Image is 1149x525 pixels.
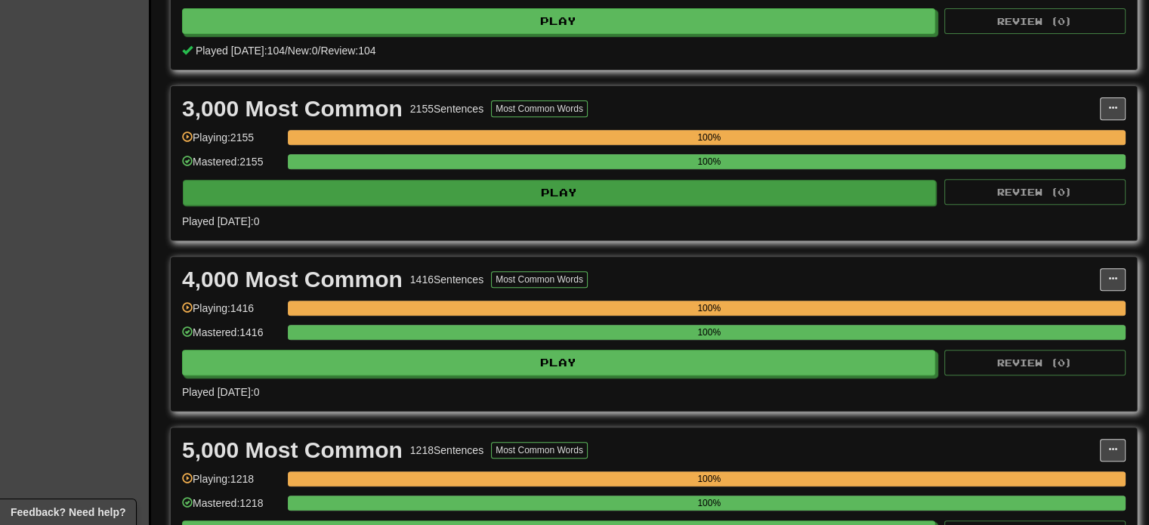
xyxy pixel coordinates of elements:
[944,179,1126,205] button: Review (0)
[410,101,483,116] div: 2155 Sentences
[292,154,1126,169] div: 100%
[288,45,318,57] span: New: 0
[182,97,403,120] div: 3,000 Most Common
[183,180,936,205] button: Play
[410,272,483,287] div: 1416 Sentences
[292,471,1126,486] div: 100%
[196,45,285,57] span: Played [DATE]: 104
[318,45,321,57] span: /
[182,386,259,398] span: Played [DATE]: 0
[182,350,935,375] button: Play
[11,505,125,520] span: Open feedback widget
[944,8,1126,34] button: Review (0)
[292,301,1126,316] div: 100%
[491,271,588,288] button: Most Common Words
[182,215,259,227] span: Played [DATE]: 0
[292,130,1126,145] div: 100%
[491,442,588,459] button: Most Common Words
[182,154,280,179] div: Mastered: 2155
[410,443,483,458] div: 1218 Sentences
[944,350,1126,375] button: Review (0)
[292,325,1126,340] div: 100%
[491,100,588,117] button: Most Common Words
[182,471,280,496] div: Playing: 1218
[182,268,403,291] div: 4,000 Most Common
[292,496,1126,511] div: 100%
[285,45,288,57] span: /
[182,496,280,520] div: Mastered: 1218
[182,439,403,462] div: 5,000 Most Common
[182,301,280,326] div: Playing: 1416
[182,325,280,350] div: Mastered: 1416
[182,8,935,34] button: Play
[320,45,375,57] span: Review: 104
[182,130,280,155] div: Playing: 2155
